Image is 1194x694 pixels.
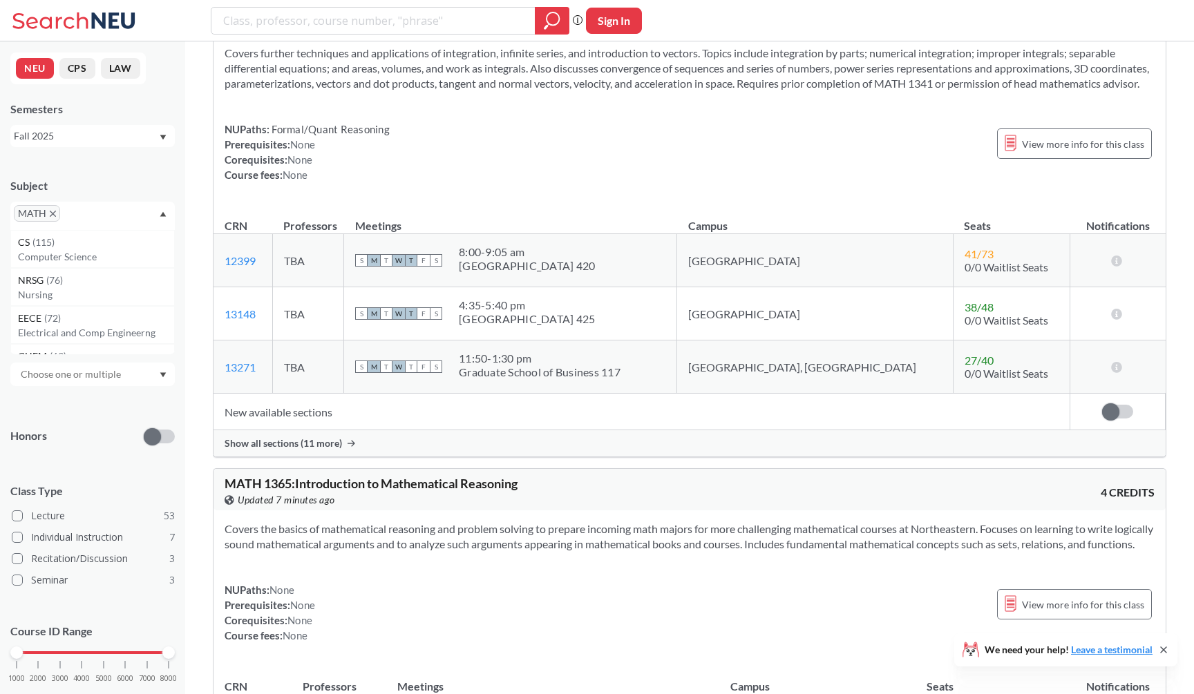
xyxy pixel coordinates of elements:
[459,365,620,379] div: Graduate School of Business 117
[117,675,133,682] span: 6000
[965,300,994,314] span: 38 / 48
[225,360,256,374] a: 13271
[417,254,430,267] span: F
[12,550,175,568] label: Recitation/Discussion
[12,571,175,589] label: Seminar
[160,211,167,217] svg: Dropdown arrow
[380,360,392,373] span: T
[225,218,247,233] div: CRN
[238,492,335,508] span: Updated 7 minutes ago
[169,551,175,566] span: 3
[535,7,569,35] div: magnifying glass
[46,274,63,286] span: ( 76 )
[73,675,90,682] span: 4000
[16,58,54,79] button: NEU
[50,211,56,217] svg: X to remove pill
[965,260,1048,273] span: 0/0 Waitlist Seats
[272,340,343,394] td: TBA
[368,254,380,267] span: M
[214,430,1166,456] div: Show all sections (11 more)
[269,123,390,135] span: Formal/Quant Reasoning
[59,58,95,79] button: CPS
[14,128,158,144] div: Fall 2025
[160,135,167,140] svg: Dropdown arrow
[1070,204,1166,234] th: Notifications
[459,298,595,312] div: 4:35 - 5:40 pm
[225,582,315,643] div: NUPaths: Prerequisites: Corequisites: Course fees:
[10,483,175,499] span: Class Type
[14,366,130,383] input: Choose one or multiple
[677,234,953,287] td: [GEOGRAPHIC_DATA]
[965,367,1048,380] span: 0/0 Waitlist Seats
[1071,644,1153,655] a: Leave a testimonial
[344,204,677,234] th: Meetings
[417,360,430,373] span: F
[225,254,256,267] a: 12399
[50,350,66,362] span: ( 69 )
[18,273,46,288] span: NRSG
[544,11,560,30] svg: magnifying glass
[160,675,177,682] span: 8000
[18,349,50,364] span: CHEM
[225,437,342,450] span: Show all sections (11 more)
[52,675,68,682] span: 3000
[405,307,417,320] span: T
[10,178,175,193] div: Subject
[272,204,343,234] th: Professors
[1101,485,1155,500] span: 4 CREDITS
[459,312,595,326] div: [GEOGRAPHIC_DATA] 425
[953,204,1070,234] th: Seats
[30,675,46,682] span: 2000
[965,247,994,260] span: 41 / 73
[290,599,315,611] span: None
[269,584,294,596] span: None
[18,250,174,264] p: Computer Science
[225,521,1155,552] section: Covers the basics of mathematical reasoning and problem solving to prepare incoming math majors f...
[985,645,1153,655] span: We need your help!
[368,307,380,320] span: M
[355,254,368,267] span: S
[225,679,247,694] div: CRN
[10,102,175,117] div: Semesters
[32,236,55,248] span: ( 115 )
[272,287,343,340] td: TBA
[225,122,390,182] div: NUPaths: Prerequisites: Corequisites: Course fees:
[101,58,140,79] button: LAW
[459,245,595,259] div: 8:00 - 9:05 am
[1022,596,1144,613] span: View more info for this class
[1022,135,1144,153] span: View more info for this class
[12,528,175,546] label: Individual Instruction
[430,254,442,267] span: S
[677,287,953,340] td: [GEOGRAPHIC_DATA]
[677,204,953,234] th: Campus
[355,360,368,373] span: S
[965,354,994,367] span: 27 / 40
[368,360,380,373] span: M
[12,507,175,525] label: Lecture
[405,254,417,267] span: T
[459,259,595,273] div: [GEOGRAPHIC_DATA] 420
[14,205,60,222] span: MATHX to remove pill
[430,307,442,320] span: S
[225,476,518,491] span: MATH 1365 : Introduction to Mathematical Reasoning
[272,234,343,287] td: TBA
[18,326,174,340] p: Electrical and Comp Engineerng
[10,125,175,147] div: Fall 2025Dropdown arrow
[10,202,175,230] div: MATHX to remove pillDropdown arrowCS(115)Computer ScienceNRSG(76)NursingEECE(72)Electrical and Co...
[965,314,1048,327] span: 0/0 Waitlist Seats
[380,254,392,267] span: T
[160,372,167,378] svg: Dropdown arrow
[392,307,405,320] span: W
[392,254,405,267] span: W
[430,360,442,373] span: S
[287,153,312,166] span: None
[10,624,175,639] p: Course ID Range
[392,360,405,373] span: W
[10,428,47,444] p: Honors
[139,675,155,682] span: 7000
[18,235,32,250] span: CS
[18,288,174,302] p: Nursing
[164,508,175,523] span: 53
[405,360,417,373] span: T
[287,614,312,626] span: None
